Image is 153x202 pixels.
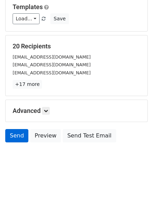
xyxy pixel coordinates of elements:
[5,129,28,142] a: Send
[13,42,140,50] h5: 20 Recipients
[13,54,91,60] small: [EMAIL_ADDRESS][DOMAIN_NAME]
[30,129,61,142] a: Preview
[13,80,42,89] a: +17 more
[63,129,116,142] a: Send Test Email
[13,3,43,11] a: Templates
[50,13,69,24] button: Save
[118,168,153,202] iframe: Chat Widget
[13,62,91,67] small: [EMAIL_ADDRESS][DOMAIN_NAME]
[13,70,91,75] small: [EMAIL_ADDRESS][DOMAIN_NAME]
[118,168,153,202] div: Widget de chat
[13,107,140,115] h5: Advanced
[13,13,40,24] a: Load...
